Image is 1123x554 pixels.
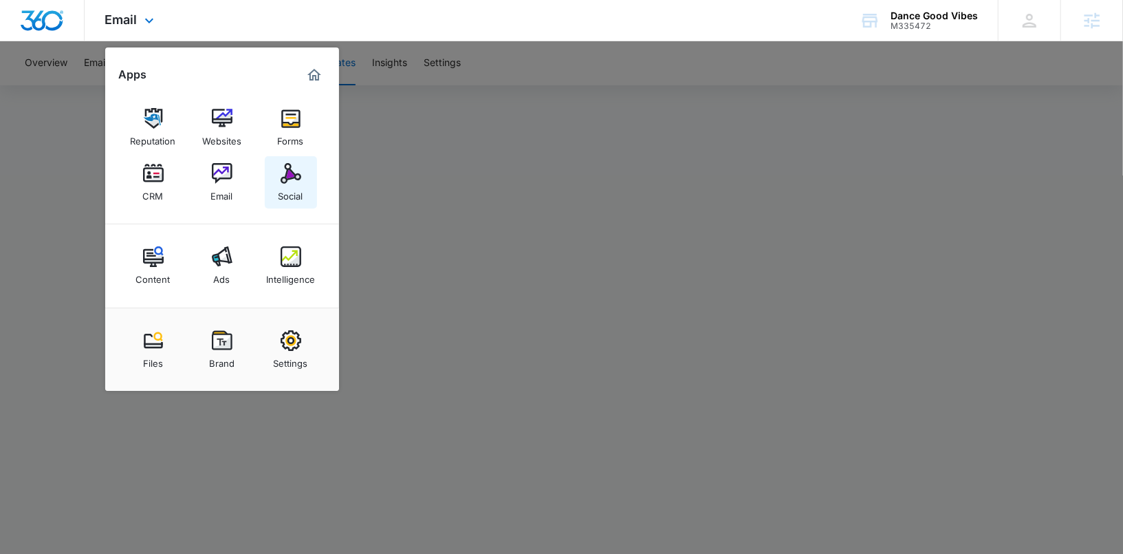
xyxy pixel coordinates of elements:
[127,323,179,376] a: Files
[214,267,230,285] div: Ads
[265,156,317,209] a: Social
[196,156,248,209] a: Email
[105,12,138,27] span: Email
[265,323,317,376] a: Settings
[143,184,164,202] div: CRM
[278,129,304,147] div: Forms
[196,323,248,376] a: Brand
[891,10,978,21] div: account name
[303,64,325,86] a: Marketing 360® Dashboard
[127,101,179,153] a: Reputation
[196,239,248,292] a: Ads
[119,68,147,81] h2: Apps
[265,101,317,153] a: Forms
[265,239,317,292] a: Intelligence
[143,351,163,369] div: Files
[127,156,179,209] a: CRM
[136,267,171,285] div: Content
[202,129,241,147] div: Websites
[274,351,308,369] div: Settings
[266,267,315,285] div: Intelligence
[891,21,978,31] div: account id
[127,239,179,292] a: Content
[279,184,303,202] div: Social
[209,351,235,369] div: Brand
[211,184,233,202] div: Email
[131,129,176,147] div: Reputation
[196,101,248,153] a: Websites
